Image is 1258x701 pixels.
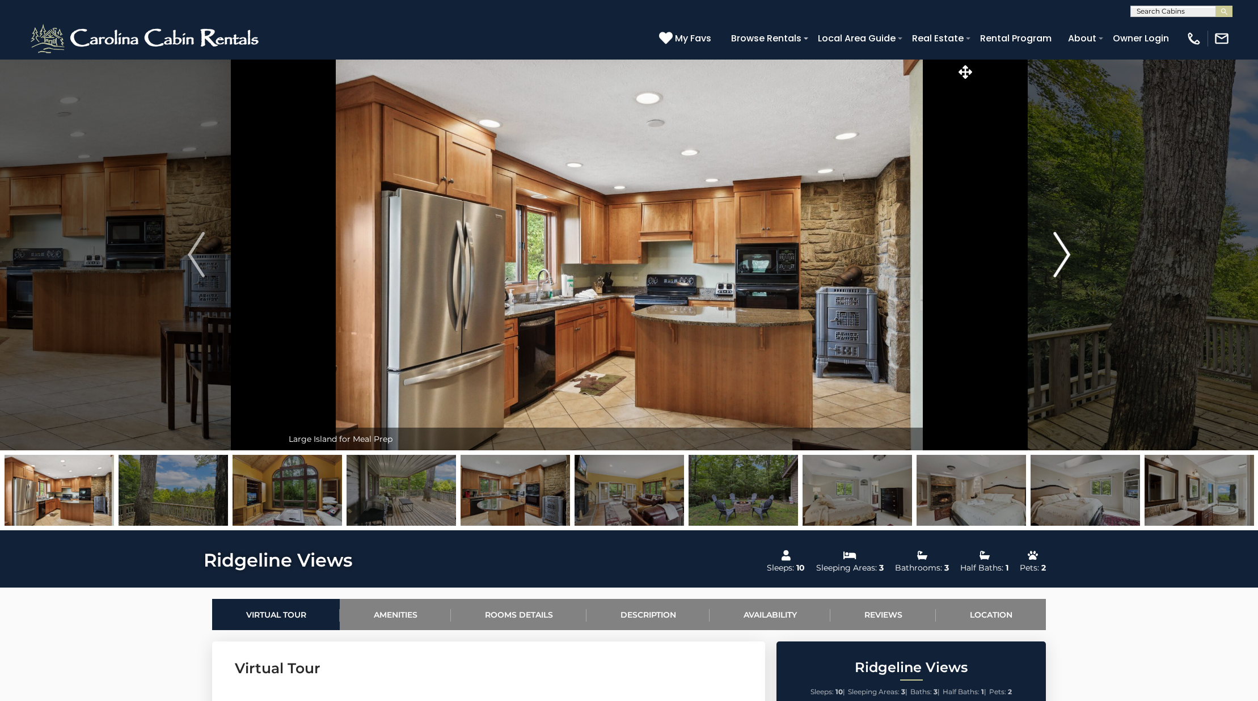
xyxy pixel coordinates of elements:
h2: Ridgeline Views [779,660,1043,675]
img: 167126590 [1031,455,1140,526]
strong: 10 [835,687,843,696]
a: About [1062,28,1102,48]
span: Baths: [910,687,932,696]
a: Owner Login [1107,28,1175,48]
a: Virtual Tour [212,599,340,630]
strong: 3 [934,687,938,696]
li: | [910,685,940,699]
img: 167126608 [347,455,456,526]
a: Local Area Guide [812,28,901,48]
img: 167126610 [119,455,228,526]
h3: Virtual Tour [235,658,742,678]
button: Previous [109,59,283,450]
a: Description [586,599,710,630]
strong: 1 [981,687,984,696]
img: 167126585 [461,455,570,526]
img: 167126579 [233,455,342,526]
a: My Favs [659,31,714,46]
a: Real Estate [906,28,969,48]
img: 167126580 [575,455,684,526]
span: Sleeps: [810,687,834,696]
li: | [943,685,986,699]
img: 167126584 [5,455,114,526]
span: Half Baths: [943,687,980,696]
li: | [810,685,845,699]
a: Availability [710,599,830,630]
img: arrow [1053,232,1070,277]
a: Browse Rentals [725,28,807,48]
a: Location [936,599,1046,630]
span: My Favs [675,31,711,45]
strong: 2 [1008,687,1012,696]
img: phone-regular-white.png [1186,31,1202,47]
li: | [848,685,907,699]
img: 167126591 [1145,455,1254,526]
img: mail-regular-white.png [1214,31,1230,47]
div: Large Island for Meal Prep [283,428,975,450]
span: Sleeping Areas: [848,687,900,696]
img: 167126589 [917,455,1026,526]
a: Amenities [340,599,451,630]
a: Rental Program [974,28,1057,48]
button: Next [975,59,1149,450]
strong: 3 [901,687,905,696]
img: White-1-2.png [28,22,264,56]
a: Reviews [830,599,936,630]
img: 167126587 [803,455,912,526]
img: 167126614 [689,455,798,526]
img: arrow [188,232,205,277]
a: Rooms Details [451,599,586,630]
span: Pets: [989,687,1006,696]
